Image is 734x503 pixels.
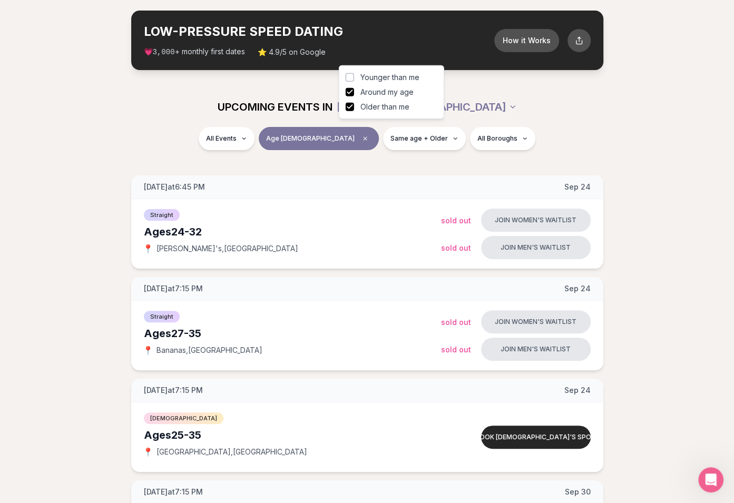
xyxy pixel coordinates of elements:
span: Bananas , [GEOGRAPHIC_DATA] [156,345,262,356]
span: Younger than me [360,72,419,83]
span: Sep 24 [564,182,591,192]
button: Join women's waitlist [481,310,591,333]
span: All Events [206,134,237,143]
iframe: Intercom live chat [698,467,723,492]
div: Ages 25-35 [144,428,441,442]
span: [DATE] at 6:45 PM [144,182,205,192]
button: Join men's waitlist [481,338,591,361]
button: All Events [199,127,255,150]
span: 📍 [144,244,152,253]
button: Younger than me [346,73,354,82]
span: [DATE] at 7:15 PM [144,487,203,497]
span: Sold Out [441,345,471,354]
button: Join women's waitlist [481,209,591,232]
button: Same age + Older [383,127,466,150]
span: 💗 + monthly first dates [144,46,245,57]
span: 3,000 [153,48,175,56]
span: [DATE] at 7:15 PM [144,283,203,294]
span: Around my age [360,87,414,97]
span: Straight [144,209,180,221]
button: Book [DEMOGRAPHIC_DATA]'s spot [481,426,591,449]
span: All Boroughs [477,134,517,143]
span: [DATE] at 7:15 PM [144,385,203,396]
span: Sep 24 [564,283,591,294]
div: Ages 27-35 [144,326,441,341]
span: Sold Out [441,243,471,252]
span: Older than me [360,102,409,112]
button: All Boroughs [470,127,535,150]
span: 📍 [144,346,152,354]
span: Sold Out [441,216,471,225]
span: Clear age [359,132,371,145]
button: How it Works [494,29,559,52]
button: [US_STATE][GEOGRAPHIC_DATA] [337,95,517,119]
button: Older than me [346,103,354,111]
span: ⭐ 4.9/5 on Google [258,47,326,57]
span: 📍 [144,448,152,456]
button: Age [DEMOGRAPHIC_DATA]Clear age [259,127,379,150]
button: Around my age [346,88,354,96]
span: UPCOMING EVENTS IN [218,100,332,114]
span: Sep 24 [564,385,591,396]
span: Same age + Older [390,134,448,143]
button: Join men's waitlist [481,236,591,259]
span: Age [DEMOGRAPHIC_DATA] [266,134,355,143]
span: [PERSON_NAME]'s , [GEOGRAPHIC_DATA] [156,243,298,254]
span: Sep 30 [565,487,591,497]
h2: LOW-PRESSURE SPEED DATING [144,23,494,40]
span: [GEOGRAPHIC_DATA] , [GEOGRAPHIC_DATA] [156,447,307,457]
span: Straight [144,311,180,322]
span: Sold Out [441,318,471,327]
span: [DEMOGRAPHIC_DATA] [144,412,223,424]
div: Ages 24-32 [144,224,441,239]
